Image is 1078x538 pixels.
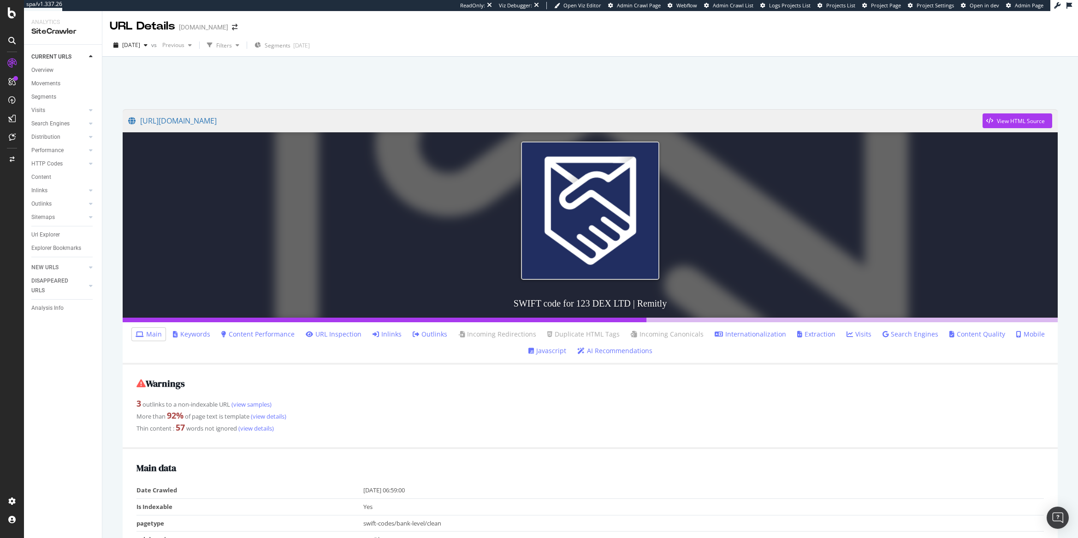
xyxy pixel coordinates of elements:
span: Open Viz Editor [563,2,601,9]
div: Inlinks [31,186,47,195]
div: HTTP Codes [31,159,63,169]
span: Segments [265,41,290,49]
a: Inlinks [373,330,402,339]
a: Content Performance [221,330,295,339]
div: Movements [31,79,60,89]
strong: 92 % [167,410,184,421]
button: [DATE] [110,38,151,53]
a: (view samples) [230,400,272,408]
a: DISAPPEARED URLS [31,276,86,296]
span: Project Page [871,2,901,9]
a: Logs Projects List [760,2,811,9]
span: Projects List [826,2,855,9]
a: Admin Crawl Page [608,2,661,9]
a: (view details) [249,412,286,420]
a: Admin Crawl List [704,2,753,9]
div: Viz Debugger: [499,2,532,9]
button: Segments[DATE] [251,38,314,53]
a: Admin Page [1006,2,1043,9]
a: Content Quality [949,330,1005,339]
button: View HTML Source [983,113,1052,128]
div: Explorer Bookmarks [31,243,81,253]
a: Projects List [817,2,855,9]
a: Distribution [31,132,86,142]
a: Overview [31,65,95,75]
span: Project Settings [917,2,954,9]
a: Visits [31,106,86,115]
span: Previous [159,41,184,49]
td: swift-codes/bank-level/clean [363,515,1044,532]
a: Explorer Bookmarks [31,243,95,253]
a: Mobile [1016,330,1045,339]
a: AI Recommendations [577,346,652,355]
span: Logs Projects List [769,2,811,9]
a: Sitemaps [31,213,86,222]
div: Search Engines [31,119,70,129]
div: NEW URLS [31,263,59,272]
div: Filters [216,41,232,49]
a: Segments [31,92,95,102]
a: Inlinks [31,186,86,195]
a: Incoming Redirections [458,330,536,339]
a: Outlinks [413,330,447,339]
a: NEW URLS [31,263,86,272]
a: Internationalization [715,330,786,339]
a: URL Inspection [306,330,361,339]
a: Keywords [173,330,210,339]
div: outlinks to a non-indexable URL [136,398,1044,410]
td: Yes [363,498,1044,515]
div: View HTML Source [997,117,1045,125]
td: pagetype [136,515,363,532]
a: HTTP Codes [31,159,86,169]
div: DISAPPEARED URLS [31,276,78,296]
div: URL Details [110,18,175,34]
span: vs [151,41,159,49]
div: Thin content : words not ignored [136,422,1044,434]
div: Url Explorer [31,230,60,240]
div: Analytics [31,18,95,26]
div: Performance [31,146,64,155]
span: 2025 Sep. 11th [122,41,140,49]
a: Outlinks [31,199,86,209]
span: Admin Crawl Page [617,2,661,9]
span: Admin Page [1015,2,1043,9]
a: Project Page [862,2,901,9]
div: Visits [31,106,45,115]
a: Analysis Info [31,303,95,313]
div: arrow-right-arrow-left [232,24,237,30]
div: [DOMAIN_NAME] [179,23,228,32]
h2: Main data [136,463,1044,473]
a: Webflow [668,2,697,9]
div: Sitemaps [31,213,55,222]
a: [URL][DOMAIN_NAME] [128,109,983,132]
div: Overview [31,65,53,75]
td: Is Indexable [136,498,363,515]
a: Project Settings [908,2,954,9]
div: Segments [31,92,56,102]
a: Main [136,330,162,339]
div: More than of page text is template [136,410,1044,422]
a: Extraction [797,330,835,339]
div: Outlinks [31,199,52,209]
span: Webflow [676,2,697,9]
h3: SWIFT code for 123 DEX LTD | Remitly [123,289,1058,318]
strong: 57 [176,422,185,433]
a: Content [31,172,95,182]
div: Distribution [31,132,60,142]
img: SWIFT code for 123 DEX LTD | Remitly [521,142,659,280]
a: (view details) [237,424,274,432]
a: Duplicate HTML Tags [547,330,620,339]
a: Search Engines [31,119,86,129]
div: ReadOnly: [460,2,485,9]
td: Date Crawled [136,482,363,498]
h2: Warnings [136,378,1044,389]
a: Incoming Canonicals [631,330,704,339]
span: Admin Crawl List [713,2,753,9]
a: Movements [31,79,95,89]
span: Open in dev [970,2,999,9]
a: Open Viz Editor [554,2,601,9]
a: Performance [31,146,86,155]
td: [DATE] 06:59:00 [363,482,1044,498]
a: Javascript [528,346,566,355]
button: Filters [203,38,243,53]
